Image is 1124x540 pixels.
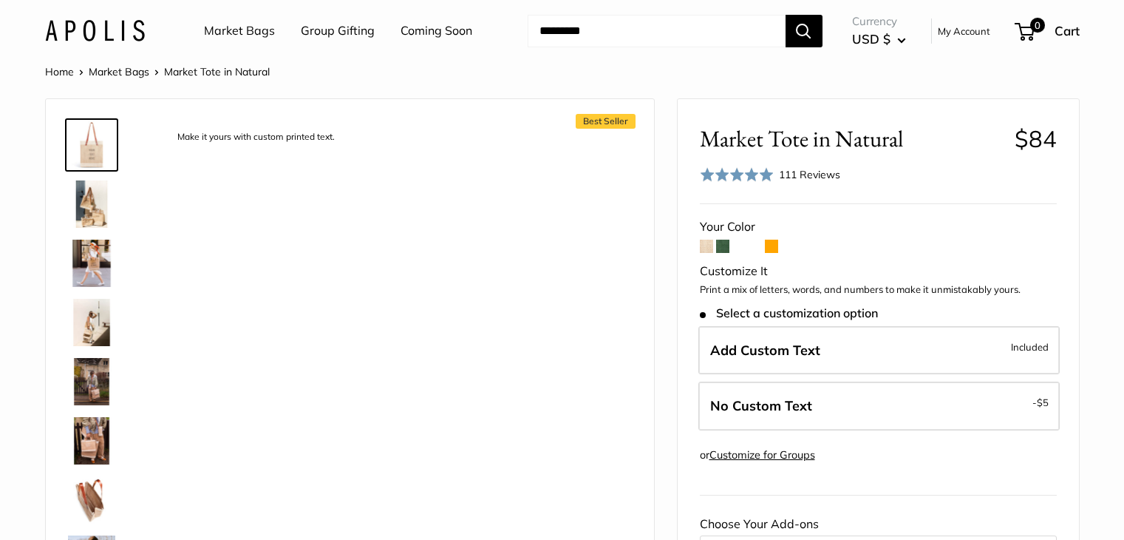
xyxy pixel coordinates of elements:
a: Coming Soon [401,20,472,42]
a: description_Water resistant inner liner. [65,473,118,527]
nav: Breadcrumb [45,62,270,81]
span: 0 [1029,18,1044,33]
span: $5 [1037,396,1049,408]
img: Market Tote in Natural [68,417,115,465]
button: Search [786,15,822,47]
img: Apolis [45,20,145,41]
div: or [700,445,815,465]
span: Market Tote in Natural [164,65,270,78]
a: Market Bags [89,65,149,78]
a: Market Tote in Natural [65,237,118,290]
img: description_The Original Market bag in its 4 native styles [68,180,115,228]
span: Select a customization option [700,306,878,320]
span: Best Seller [576,114,636,129]
div: Customize It [700,260,1057,283]
img: description_Make it yours with custom printed text. [68,121,115,169]
span: $84 [1015,124,1057,153]
a: Home [45,65,74,78]
a: Customize for Groups [709,448,815,462]
a: Market Bags [204,20,275,42]
a: Market Tote in Natural [65,355,118,408]
span: Currency [852,11,906,32]
span: - [1032,394,1049,411]
a: 0 Cart [1016,19,1080,43]
div: Your Color [700,216,1057,238]
a: Group Gifting [301,20,375,42]
input: Search... [528,15,786,47]
span: Add Custom Text [710,342,820,359]
a: My Account [938,22,990,40]
img: description_Water resistant inner liner. [68,476,115,524]
span: 111 Reviews [779,168,840,181]
button: USD $ [852,27,906,51]
img: Market Tote in Natural [68,240,115,287]
a: description_The Original Market bag in its 4 native styles [65,178,118,231]
span: USD $ [852,31,890,47]
img: description_Effortless style that elevates every moment [68,299,115,346]
a: description_Effortless style that elevates every moment [65,296,118,349]
p: Print a mix of letters, words, and numbers to make it unmistakably yours. [700,283,1057,297]
img: Market Tote in Natural [68,358,115,405]
span: Included [1011,338,1049,356]
label: Leave Blank [698,382,1060,431]
span: Cart [1055,23,1080,38]
div: Make it yours with custom printed text. [170,127,342,147]
span: No Custom Text [710,397,812,414]
a: description_Make it yours with custom printed text. [65,118,118,172]
span: Market Tote in Natural [700,125,1004,152]
a: Market Tote in Natural [65,414,118,468]
label: Add Custom Text [698,326,1060,375]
